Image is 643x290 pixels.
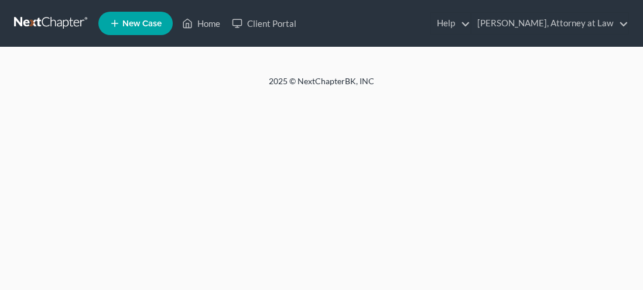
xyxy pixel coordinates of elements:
[98,12,173,35] new-legal-case-button: New Case
[226,13,302,34] a: Client Portal
[176,13,226,34] a: Home
[40,75,603,96] div: 2025 © NextChapterBK, INC
[471,13,628,34] a: [PERSON_NAME], Attorney at Law
[431,13,470,34] a: Help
